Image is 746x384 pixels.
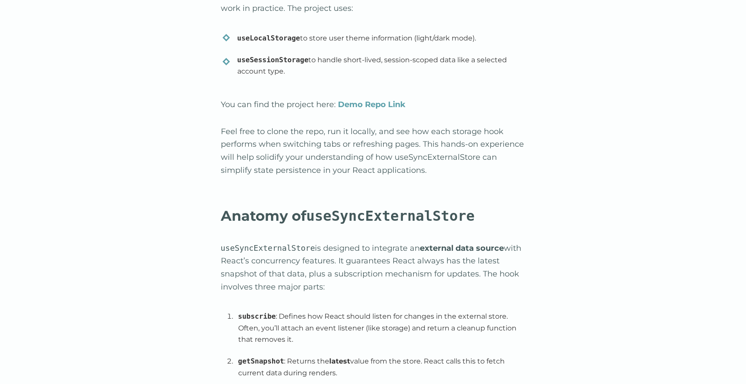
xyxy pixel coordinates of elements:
[237,56,309,64] code: useSessionStorage
[221,98,526,111] p: You can find the project here:
[420,243,504,253] strong: external data source
[221,207,475,224] strong: Anatomy of
[336,100,405,109] a: Demo Repo Link
[235,307,526,352] li: : Defines how React should listen for changes in the external store. Often, you’ll attach an even...
[306,208,475,224] code: useSyncExternalStore
[238,312,276,320] code: subscribe
[223,51,527,84] li: to handle short-lived, session-scoped data like a selected account type.
[221,242,526,294] p: is designed to integrate an with React’s concurrency features. It guarantees React always has the...
[221,125,526,177] p: Feel free to clone the repo, run it locally, and see how each storage hook performs when switchin...
[238,357,284,365] code: getSnapshot
[223,29,527,51] li: to store user theme information (light/dark mode).
[329,357,350,365] strong: latest
[221,243,315,253] code: useSyncExternalStore
[338,100,405,109] strong: Demo Repo Link
[237,34,300,42] code: useLocalStorage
